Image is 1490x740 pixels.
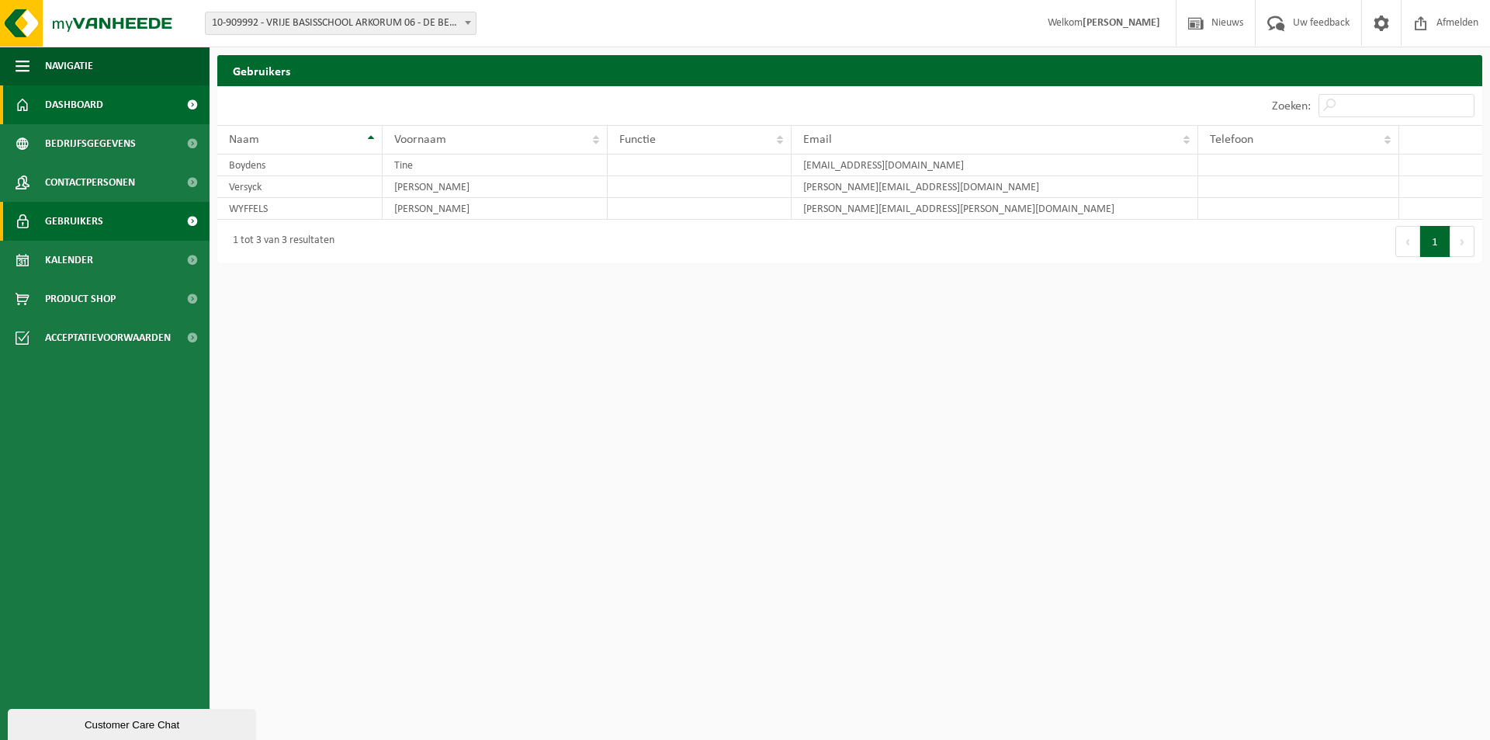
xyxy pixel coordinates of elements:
[792,198,1198,220] td: [PERSON_NAME][EMAIL_ADDRESS][PERSON_NAME][DOMAIN_NAME]
[1272,100,1311,113] label: Zoeken:
[45,85,103,124] span: Dashboard
[229,134,259,146] span: Naam
[1083,17,1160,29] strong: [PERSON_NAME]
[45,318,171,357] span: Acceptatievoorwaarden
[383,155,608,176] td: Tine
[217,155,383,176] td: Boydens
[1450,226,1474,257] button: Next
[792,155,1198,176] td: [EMAIL_ADDRESS][DOMAIN_NAME]
[394,134,446,146] span: Voornaam
[217,198,383,220] td: WYFFELS
[45,124,136,163] span: Bedrijfsgegevens
[217,55,1482,85] h2: Gebruikers
[1210,134,1253,146] span: Telefoon
[1395,226,1420,257] button: Previous
[45,47,93,85] span: Navigatie
[45,241,93,280] span: Kalender
[383,176,608,198] td: [PERSON_NAME]
[803,134,832,146] span: Email
[45,202,103,241] span: Gebruikers
[383,198,608,220] td: [PERSON_NAME]
[206,12,476,34] span: 10-909992 - VRIJE BASISSCHOOL ARKORUM 06 - DE BEVER - ROESELARE
[45,163,135,202] span: Contactpersonen
[1420,226,1450,257] button: 1
[792,176,1198,198] td: [PERSON_NAME][EMAIL_ADDRESS][DOMAIN_NAME]
[225,228,334,255] div: 1 tot 3 van 3 resultaten
[619,134,656,146] span: Functie
[8,706,259,740] iframe: chat widget
[45,280,116,318] span: Product Shop
[205,12,476,35] span: 10-909992 - VRIJE BASISSCHOOL ARKORUM 06 - DE BEVER - ROESELARE
[217,176,383,198] td: Versyck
